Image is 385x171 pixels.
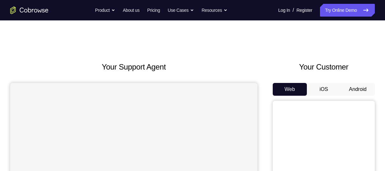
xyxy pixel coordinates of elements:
[320,4,375,17] a: Try Online Demo
[307,83,341,96] button: iOS
[202,4,227,17] button: Resources
[273,61,375,73] h2: Your Customer
[292,6,294,14] span: /
[123,4,139,17] a: About us
[273,83,307,96] button: Web
[278,4,290,17] a: Log In
[10,61,257,73] h2: Your Support Agent
[168,4,194,17] button: Use Cases
[341,83,375,96] button: Android
[147,4,160,17] a: Pricing
[10,6,48,14] a: Go to the home page
[95,4,115,17] button: Product
[297,4,312,17] a: Register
